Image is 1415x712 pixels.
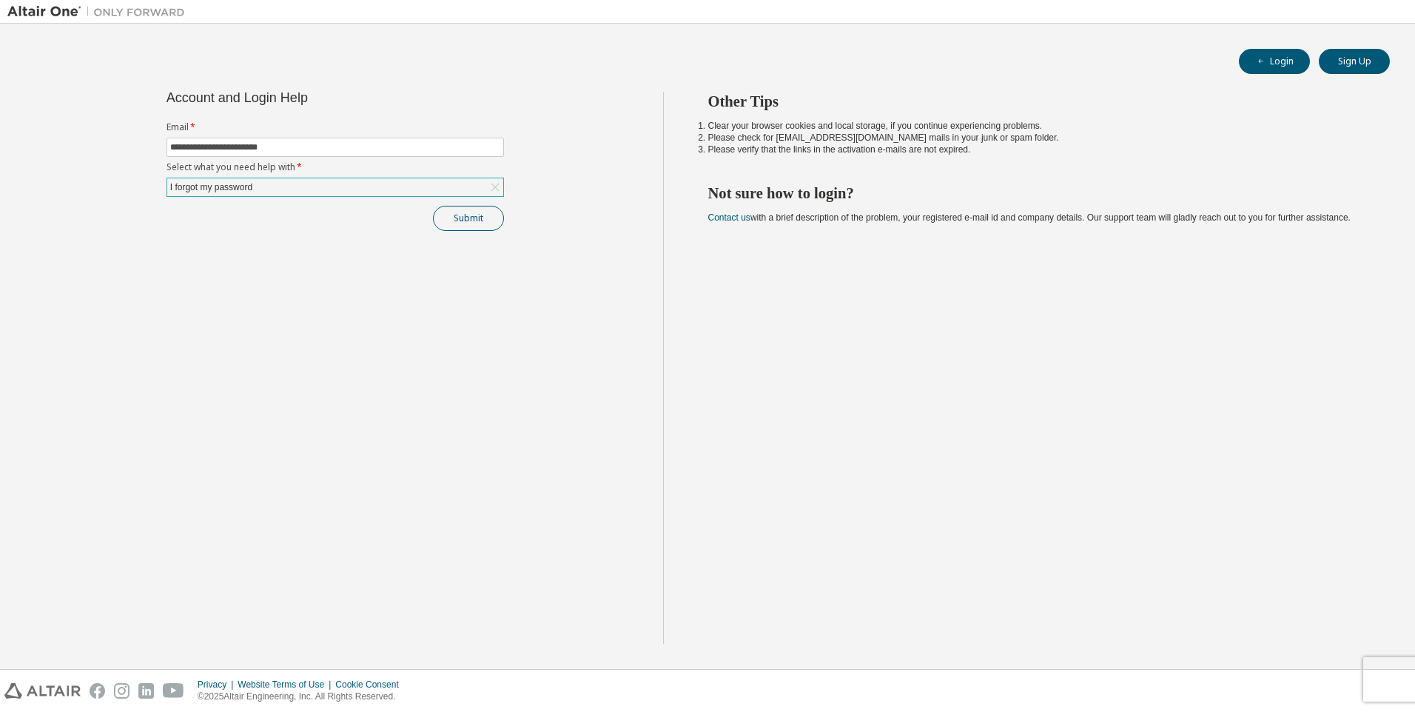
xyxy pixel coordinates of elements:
p: © 2025 Altair Engineering, Inc. All Rights Reserved. [198,691,408,703]
button: Login [1239,49,1310,74]
img: altair_logo.svg [4,683,81,699]
div: I forgot my password [167,178,503,196]
label: Email [167,121,504,133]
li: Please check for [EMAIL_ADDRESS][DOMAIN_NAME] mails in your junk or spam folder. [708,132,1364,144]
img: youtube.svg [163,683,184,699]
div: Account and Login Help [167,92,437,104]
div: Cookie Consent [335,679,407,691]
img: Altair One [7,4,192,19]
div: I forgot my password [168,179,255,195]
span: with a brief description of the problem, your registered e-mail id and company details. Our suppo... [708,212,1351,223]
img: facebook.svg [90,683,105,699]
label: Select what you need help with [167,161,504,173]
div: Website Terms of Use [238,679,335,691]
a: Contact us [708,212,750,223]
li: Please verify that the links in the activation e-mails are not expired. [708,144,1364,155]
h2: Not sure how to login? [708,184,1364,203]
div: Privacy [198,679,238,691]
li: Clear your browser cookies and local storage, if you continue experiencing problems. [708,120,1364,132]
img: instagram.svg [114,683,130,699]
img: linkedin.svg [138,683,154,699]
h2: Other Tips [708,92,1364,111]
button: Submit [433,206,504,231]
button: Sign Up [1319,49,1390,74]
